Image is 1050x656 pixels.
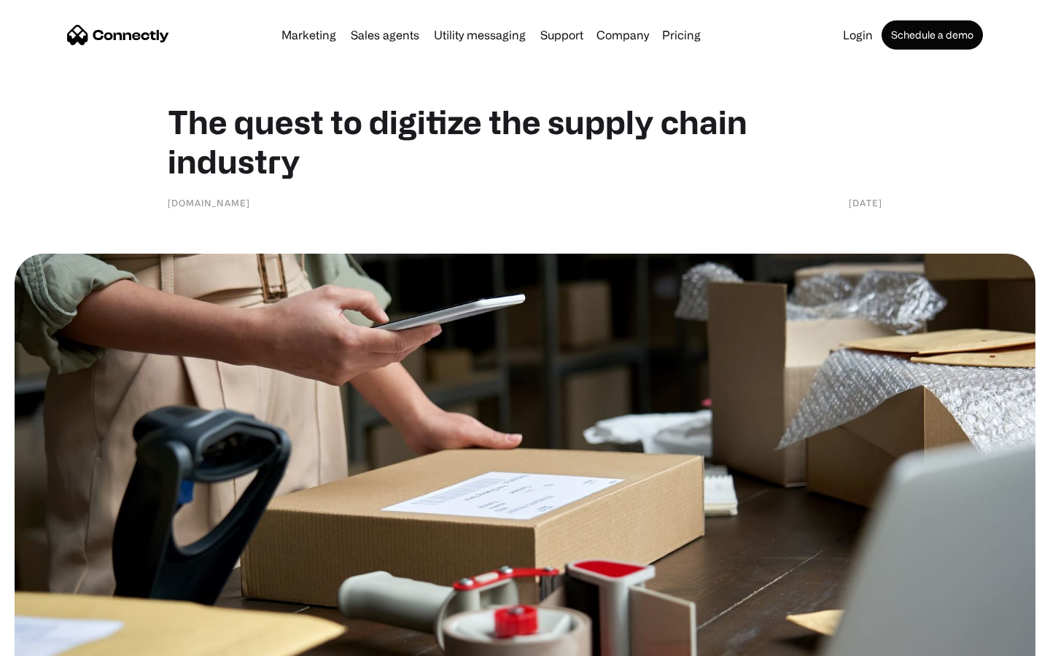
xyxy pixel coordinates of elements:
[168,102,882,181] h1: The quest to digitize the supply chain industry
[882,20,983,50] a: Schedule a demo
[849,195,882,210] div: [DATE]
[345,29,425,41] a: Sales agents
[29,630,87,651] ul: Language list
[837,29,879,41] a: Login
[168,195,250,210] div: [DOMAIN_NAME]
[276,29,342,41] a: Marketing
[596,25,649,45] div: Company
[428,29,532,41] a: Utility messaging
[15,630,87,651] aside: Language selected: English
[534,29,589,41] a: Support
[656,29,707,41] a: Pricing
